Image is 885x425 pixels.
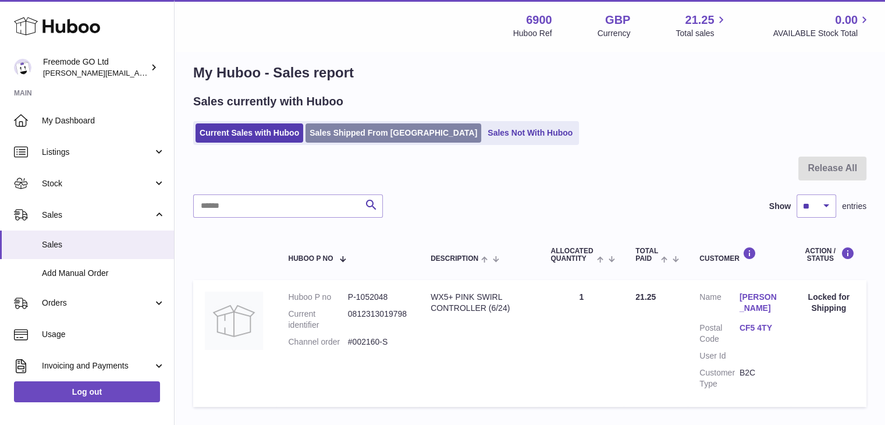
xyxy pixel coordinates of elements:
[740,367,780,389] dd: B2C
[699,323,740,345] dt: Postal Code
[42,360,153,371] span: Invoicing and Payments
[193,63,866,82] h1: My Huboo - Sales report
[740,292,780,314] a: [PERSON_NAME]
[42,329,165,340] span: Usage
[288,292,347,303] dt: Huboo P no
[42,297,153,309] span: Orders
[802,292,855,314] div: Locked for Shipping
[42,147,153,158] span: Listings
[699,247,779,263] div: Customer
[42,115,165,126] span: My Dashboard
[193,94,343,109] h2: Sales currently with Huboo
[43,56,148,79] div: Freemode GO Ltd
[635,247,658,263] span: Total paid
[635,292,656,302] span: 21.25
[773,28,871,39] span: AVAILABLE Stock Total
[526,12,552,28] strong: 6900
[699,350,740,362] dt: User Id
[205,292,263,350] img: no-photo.jpg
[288,337,347,348] dt: Channel order
[550,247,593,263] span: ALLOCATED Quantity
[605,12,630,28] strong: GBP
[484,123,577,143] a: Sales Not With Huboo
[676,28,727,39] span: Total sales
[513,28,552,39] div: Huboo Ref
[769,201,791,212] label: Show
[305,123,481,143] a: Sales Shipped From [GEOGRAPHIC_DATA]
[842,201,866,212] span: entries
[288,255,333,263] span: Huboo P no
[685,12,714,28] span: 21.25
[676,12,727,39] a: 21.25 Total sales
[43,68,233,77] span: [PERSON_NAME][EMAIL_ADDRESS][DOMAIN_NAME]
[539,280,624,406] td: 1
[14,59,31,76] img: lenka.smikniarova@gioteck.com
[773,12,871,39] a: 0.00 AVAILABLE Stock Total
[196,123,303,143] a: Current Sales with Huboo
[431,255,478,263] span: Description
[42,210,153,221] span: Sales
[740,323,780,334] a: CF5 4TY
[348,337,407,348] dd: #002160-S
[288,309,347,331] dt: Current identifier
[699,367,740,389] dt: Customer Type
[431,292,527,314] div: WX5+ PINK SWIRL CONTROLLER (6/24)
[835,12,858,28] span: 0.00
[699,292,740,317] dt: Name
[348,292,407,303] dd: P-1052048
[598,28,631,39] div: Currency
[42,239,165,250] span: Sales
[42,178,153,189] span: Stock
[802,247,855,263] div: Action / Status
[348,309,407,331] dd: 0812313019798
[42,268,165,279] span: Add Manual Order
[14,381,160,402] a: Log out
